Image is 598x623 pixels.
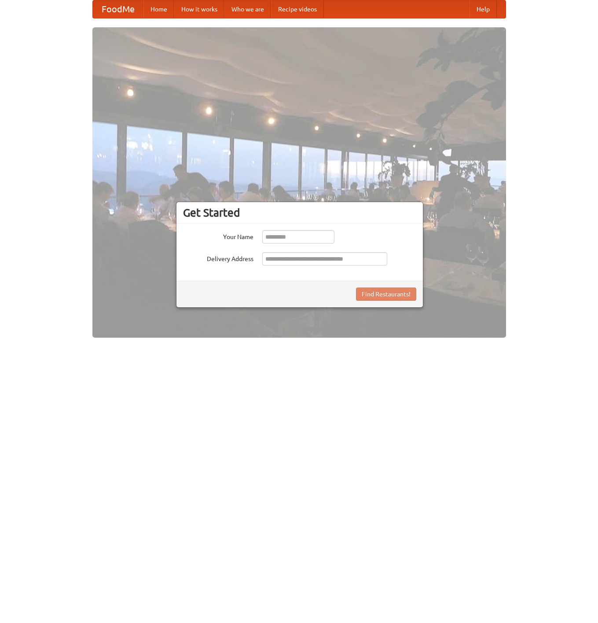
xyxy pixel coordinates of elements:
[143,0,174,18] a: Home
[470,0,497,18] a: Help
[93,0,143,18] a: FoodMe
[174,0,224,18] a: How it works
[183,230,253,241] label: Your Name
[183,206,416,219] h3: Get Started
[224,0,271,18] a: Who we are
[271,0,324,18] a: Recipe videos
[183,252,253,263] label: Delivery Address
[356,288,416,301] button: Find Restaurants!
